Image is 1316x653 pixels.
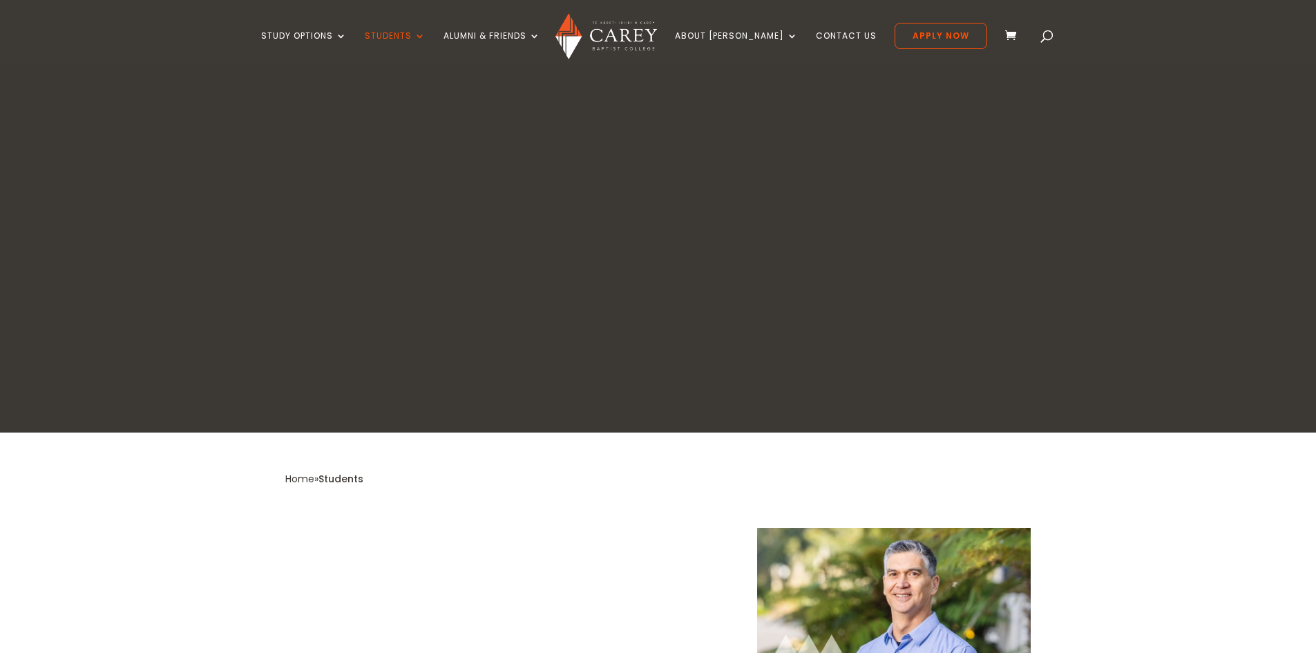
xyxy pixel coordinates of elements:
a: Study Options [261,31,347,64]
a: Contact Us [816,31,877,64]
img: Carey Baptist College [555,13,657,59]
a: About [PERSON_NAME] [675,31,798,64]
a: Apply Now [895,23,987,49]
span: Students [318,472,363,486]
span: » [285,472,363,486]
a: Home [285,472,314,486]
a: Alumni & Friends [444,31,540,64]
a: Students [365,31,426,64]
